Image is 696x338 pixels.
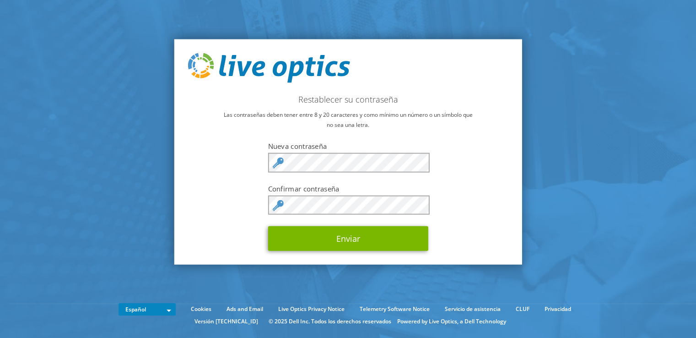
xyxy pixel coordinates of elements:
[264,316,396,327] li: © 2025 Dell Inc. Todos los derechos reservados
[268,226,428,251] button: Enviar
[188,110,508,130] p: Las contraseñas deben tener entre 8 y 20 caracteres y como mínimo un número o un símbolo que no s...
[220,304,270,314] a: Ads and Email
[509,304,536,314] a: CLUF
[184,304,218,314] a: Cookies
[438,304,507,314] a: Servicio de asistencia
[268,184,428,193] label: Confirmar contraseña
[188,94,508,104] h2: Restablecer su contraseña
[353,304,437,314] a: Telemetry Software Notice
[268,142,428,151] label: Nueva contraseña
[271,304,351,314] a: Live Optics Privacy Notice
[397,316,506,327] li: Powered by Live Optics, a Dell Technology
[188,53,350,83] img: live_optics_svg.svg
[538,304,578,314] a: Privacidad
[190,316,263,327] li: Versión [TECHNICAL_ID]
